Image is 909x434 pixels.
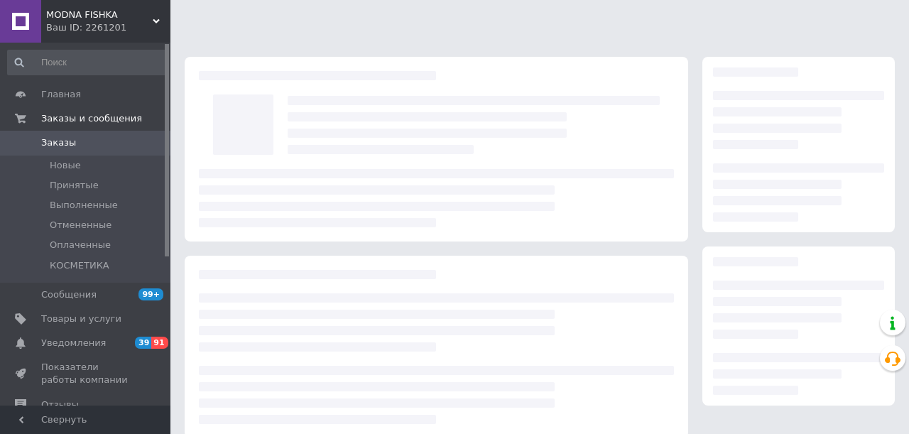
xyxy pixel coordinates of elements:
span: Отзывы [41,398,79,411]
div: Ваш ID: 2261201 [46,21,170,34]
span: Новые [50,159,81,172]
span: Заказы и сообщения [41,112,142,125]
span: Уведомления [41,337,106,349]
input: Поиск [7,50,168,75]
span: Показатели работы компании [41,361,131,386]
span: Заказы [41,136,76,149]
span: Главная [41,88,81,101]
span: Товары и услуги [41,313,121,325]
span: Оплаченные [50,239,111,251]
span: 99+ [138,288,163,300]
span: Сообщения [41,288,97,301]
span: Принятые [50,179,99,192]
span: MODNA FISHKA [46,9,153,21]
span: Отмененные [50,219,111,232]
span: Выполненные [50,199,118,212]
span: 91 [151,337,168,349]
span: 39 [135,337,151,349]
span: КОСМЕТИКА [50,259,109,272]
